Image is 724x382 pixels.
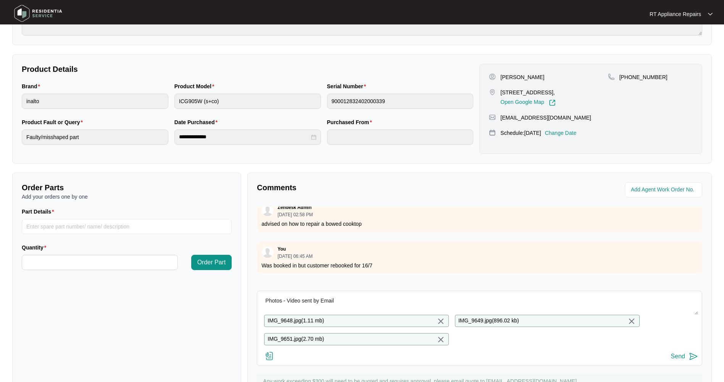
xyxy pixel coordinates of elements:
p: [STREET_ADDRESS], [500,89,555,96]
img: map-pin [489,129,496,136]
p: Product Details [22,64,473,74]
p: IMG_9649.jpg ( 896.02 kb ) [458,317,519,325]
p: Schedule: [DATE] [500,129,541,137]
textarea: Photos - Video sent by Email [261,295,698,315]
img: map-pin [489,114,496,121]
img: user-pin [489,73,496,80]
label: Purchased From [327,118,375,126]
span: Order Part [197,258,226,267]
p: Add your orders one by one [22,193,232,201]
p: advised on how to repair a bowed cooktop [261,220,698,228]
img: map-pin [489,89,496,95]
label: Product Model [174,83,218,90]
input: Purchased From [327,129,474,145]
p: [DATE] 02:58 PM [277,212,313,217]
input: Product Model [174,94,321,109]
button: Order Part [191,255,232,270]
label: Quantity [22,244,49,251]
p: [PERSON_NAME] [500,73,544,81]
p: IMG_9651.jpg ( 2.70 mb ) [268,335,324,343]
p: RT Appliance Repairs [650,10,701,18]
p: Was booked in but customer rebooked for 16/7 [261,262,698,269]
p: You [277,246,286,252]
div: Send [671,353,685,360]
p: [EMAIL_ADDRESS][DOMAIN_NAME] [500,114,591,121]
input: Date Purchased [179,133,310,141]
input: Product Fault or Query [22,129,168,145]
input: Brand [22,94,168,109]
input: Serial Number [327,94,474,109]
label: Product Fault or Query [22,118,86,126]
img: map-pin [608,73,615,80]
input: Part Details [22,219,232,234]
p: Comments [257,182,474,193]
label: Serial Number [327,83,369,90]
a: Open Google Map [500,99,555,106]
img: close [436,317,445,326]
p: Zendesk Admin [277,204,311,210]
p: [PHONE_NUMBER] [619,73,668,81]
p: [DATE] 06:45 AM [277,254,313,259]
label: Date Purchased [174,118,221,126]
input: Quantity [22,255,177,270]
p: IMG_9648.jpg ( 1.11 mb ) [268,317,324,325]
img: user.svg [262,246,273,258]
img: file-attachment-doc.svg [265,351,274,361]
label: Brand [22,83,43,90]
img: send-icon.svg [689,352,698,361]
button: Send [671,351,698,362]
img: dropdown arrow [708,12,713,16]
img: Link-External [549,99,556,106]
p: Order Parts [22,182,232,193]
img: close [627,317,636,326]
img: close [436,335,445,344]
img: residentia service logo [11,2,65,25]
p: Change Date [545,129,577,137]
label: Part Details [22,208,57,215]
img: user.svg [262,205,273,216]
input: Add Agent Work Order No. [631,185,698,194]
